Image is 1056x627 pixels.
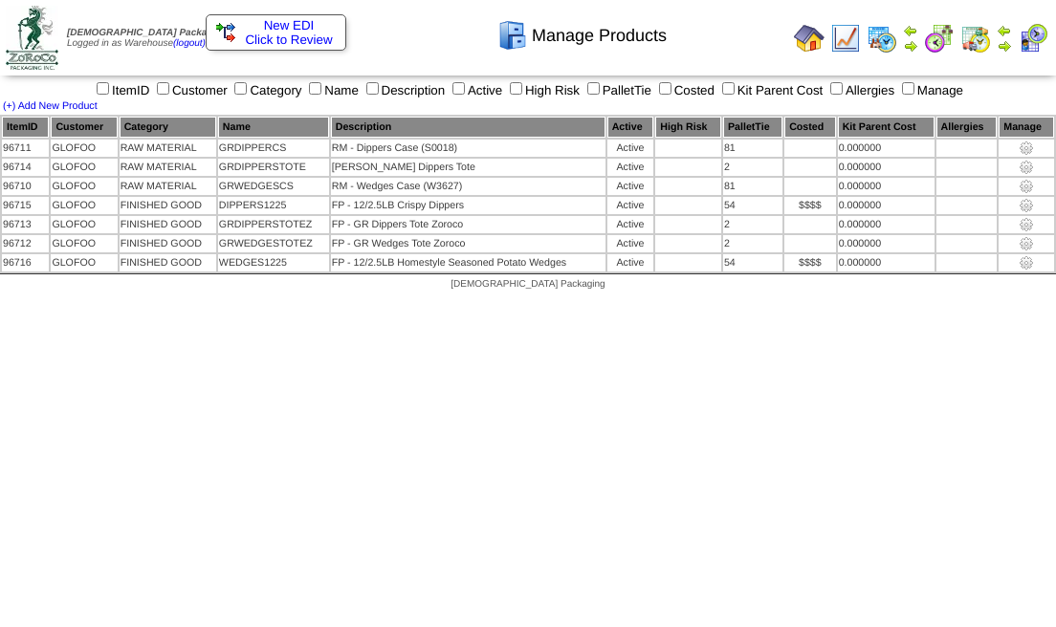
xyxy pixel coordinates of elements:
[723,216,782,233] td: 2
[120,197,216,214] td: FINISHED GOOD
[838,235,935,252] td: 0.000000
[120,235,216,252] td: FINISHED GOOD
[173,38,206,49] a: (logout)
[2,216,49,233] td: 96713
[120,254,216,271] td: FINISHED GOOD
[451,279,605,290] span: [DEMOGRAPHIC_DATA] Packaging
[2,117,49,138] th: ItemID
[723,178,782,195] td: 81
[120,159,216,176] td: RAW MATERIAL
[830,82,843,95] input: Allergies
[363,83,446,97] label: Description
[1019,255,1034,270] img: settings.gif
[93,83,149,97] label: ItemID
[51,117,117,138] th: Customer
[838,159,935,176] td: 0.000000
[838,140,935,157] td: 0.000000
[497,20,528,51] img: cabinet.gif
[838,254,935,271] td: 0.000000
[838,178,935,195] td: 0.000000
[784,117,835,138] th: Costed
[449,83,502,97] label: Active
[216,18,336,47] a: New EDI Click to Review
[532,26,667,46] span: Manage Products
[723,159,782,176] td: 2
[960,23,991,54] img: calendarinout.gif
[331,140,605,157] td: RM - Dippers Case (S0018)
[67,28,227,38] span: [DEMOGRAPHIC_DATA] Packaging
[2,197,49,214] td: 96715
[51,235,117,252] td: GLOFOO
[6,6,58,70] img: zoroco-logo-small.webp
[51,216,117,233] td: GLOFOO
[2,140,49,157] td: 96711
[838,197,935,214] td: 0.000000
[120,216,216,233] td: FINISHED GOOD
[608,162,653,173] div: Active
[218,197,329,214] td: DIPPERS1225
[838,117,935,138] th: Kit Parent Cost
[838,216,935,233] td: 0.000000
[867,23,897,54] img: calendarprod.gif
[264,18,315,32] span: New EDI
[2,235,49,252] td: 96712
[331,197,605,214] td: FP - 12/2.5LB Crispy Dippers
[723,197,782,214] td: 54
[608,219,653,230] div: Active
[305,83,359,97] label: Name
[723,235,782,252] td: 2
[51,159,117,176] td: GLOFOO
[2,159,49,176] td: 96714
[510,82,522,95] input: High Risk
[903,23,918,38] img: arrowleft.gif
[120,178,216,195] td: RAW MATERIAL
[452,82,465,95] input: Active
[655,117,721,138] th: High Risk
[331,254,605,271] td: FP - 12/2.5LB Homestyle Seasoned Potato Wedges
[51,254,117,271] td: GLOFOO
[218,235,329,252] td: GRWEDGESTOTEZ
[1019,179,1034,194] img: settings.gif
[1018,23,1048,54] img: calendarcustomer.gif
[924,23,955,54] img: calendarblend.gif
[608,257,653,269] div: Active
[723,254,782,271] td: 54
[331,235,605,252] td: FP - GR Wedges Tote Zoroco
[1019,160,1034,175] img: settings.gif
[659,82,671,95] input: Costed
[785,200,834,211] div: $$$$
[309,82,321,95] input: Name
[785,257,834,269] div: $$$$
[826,83,894,97] label: Allergies
[218,178,329,195] td: GRWEDGESCS
[1019,198,1034,213] img: settings.gif
[722,82,735,95] input: Kit Parent Cost
[830,23,861,54] img: line_graph.gif
[506,83,580,97] label: High Risk
[216,23,235,42] img: ediSmall.gif
[936,117,998,138] th: Allergies
[997,38,1012,54] img: arrowright.gif
[51,197,117,214] td: GLOFOO
[997,23,1012,38] img: arrowleft.gif
[587,82,600,95] input: PalletTie
[583,83,651,97] label: PalletTie
[331,216,605,233] td: FP - GR Dippers Tote Zoroco
[608,181,653,192] div: Active
[218,216,329,233] td: GRDIPPERSTOTEZ
[718,83,824,97] label: Kit Parent Cost
[607,117,654,138] th: Active
[723,117,782,138] th: PalletTie
[898,83,963,97] label: Manage
[218,140,329,157] td: GRDIPPERCS
[3,100,98,112] a: (+) Add New Product
[216,32,336,47] span: Click to Review
[218,117,329,138] th: Name
[67,28,227,49] span: Logged in as Warehouse
[2,178,49,195] td: 96710
[1019,141,1034,156] img: settings.gif
[608,200,653,211] div: Active
[97,82,109,95] input: ItemID
[366,82,379,95] input: Description
[153,83,228,97] label: Customer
